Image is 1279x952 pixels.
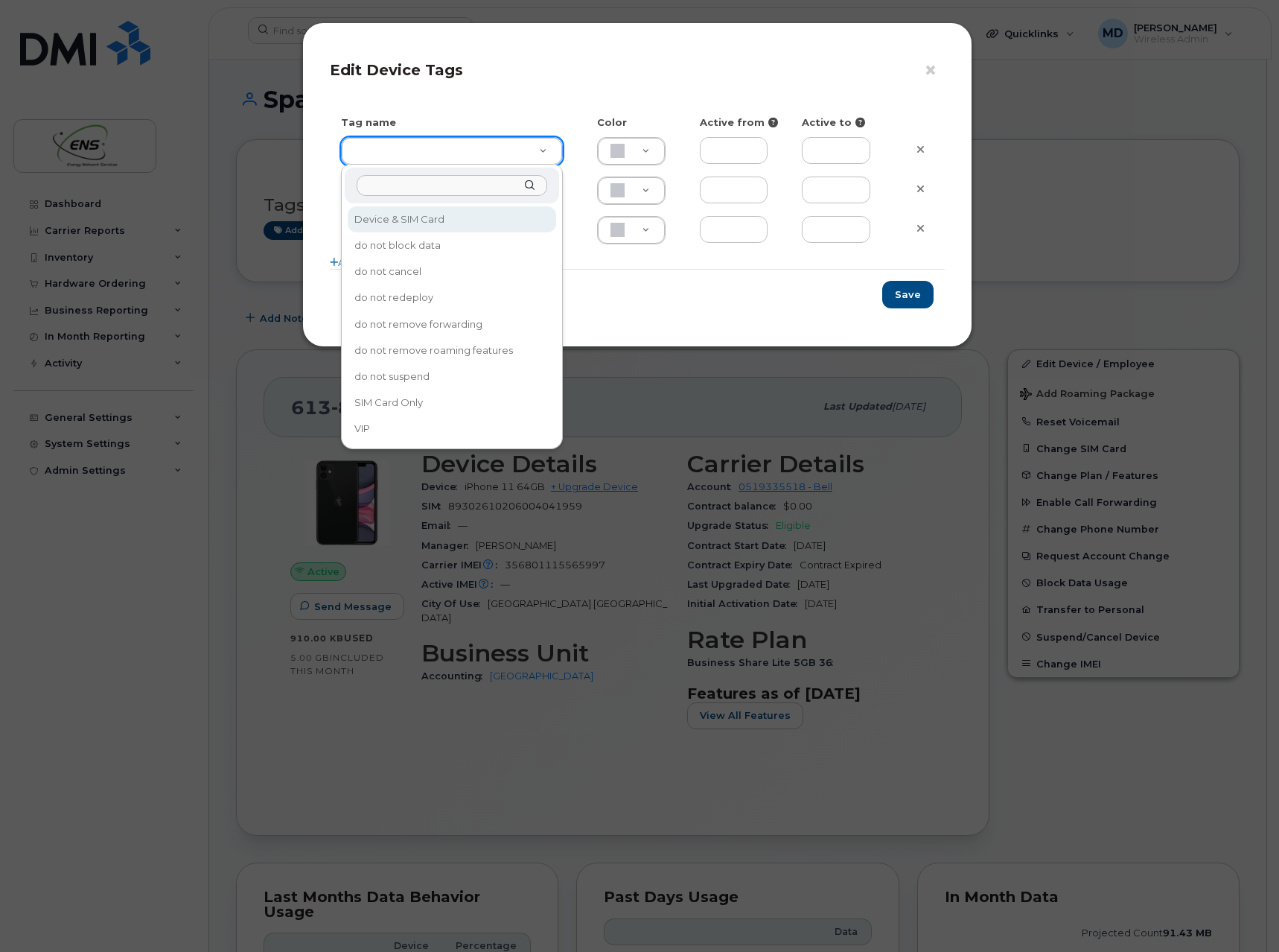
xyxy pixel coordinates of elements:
[349,208,555,231] div: Device & SIM Card
[349,391,555,414] div: SIM Card Only
[349,365,555,388] div: do not suspend
[349,234,555,257] div: do not block data
[349,339,555,362] div: do not remove roaming features
[349,313,555,336] div: do not remove forwarding
[349,260,555,283] div: do not cancel
[349,418,555,441] div: VIP
[349,287,555,310] div: do not redeploy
